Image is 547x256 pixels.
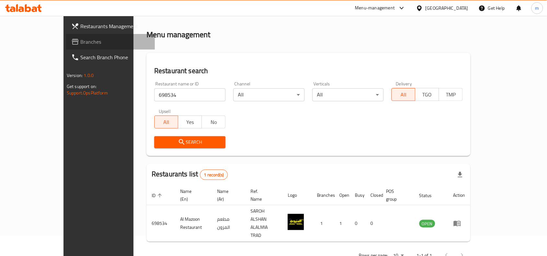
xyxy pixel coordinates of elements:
label: Upsell [159,109,171,114]
span: 1.0.0 [84,71,94,80]
h2: Menu management [146,29,210,40]
span: Get support on: [67,82,97,91]
th: Logo [283,185,312,205]
button: All [391,88,415,101]
td: SAROH ALSHAN ALALMIA TRAD [245,205,283,242]
td: 1 [334,205,350,242]
label: Delivery [396,82,412,86]
a: Restaurants Management [66,18,155,34]
span: m [535,5,539,12]
span: Menu management [175,9,218,17]
th: Busy [350,185,366,205]
div: Export file [452,167,468,183]
button: Search [154,136,226,148]
div: [GEOGRAPHIC_DATA] [425,5,468,12]
td: مطعم المزون [212,205,246,242]
h2: Restaurant search [154,66,463,76]
td: 1 [312,205,334,242]
button: Yes [178,116,202,128]
span: No [204,117,223,127]
span: 1 record(s) [200,172,228,178]
button: TMP [439,88,463,101]
td: 0 [366,205,381,242]
span: TMP [442,90,460,99]
div: Total records count [200,170,228,180]
a: Branches [66,34,155,50]
th: Open [334,185,350,205]
a: Home [146,9,167,17]
span: POS group [386,187,406,203]
span: Version: [67,71,83,80]
input: Search for restaurant name or ID.. [154,88,226,101]
span: All [394,90,413,99]
span: ID [152,192,164,199]
li: / [170,9,172,17]
span: Search Branch Phone [80,53,150,61]
th: Closed [366,185,381,205]
td: 698534 [146,205,175,242]
a: Search Branch Phone [66,50,155,65]
div: Menu-management [355,4,395,12]
div: All [312,88,384,101]
div: Menu [453,219,465,227]
span: Yes [181,117,199,127]
button: TGO [415,88,439,101]
table: enhanced table [146,185,471,242]
span: Search [159,138,220,146]
td: 0 [350,205,366,242]
th: Action [448,185,471,205]
span: All [157,117,176,127]
h2: Restaurants list [152,169,228,180]
th: Branches [312,185,334,205]
button: All [154,116,178,128]
img: Al Mazoon Restaurant [288,214,304,230]
span: Branches [80,38,150,46]
span: Status [419,192,440,199]
span: Name (En) [180,187,204,203]
div: All [233,88,305,101]
button: No [202,116,226,128]
span: Ref. Name [250,187,275,203]
td: Al Mazoon Restaurant [175,205,212,242]
span: Name (Ar) [217,187,238,203]
span: Restaurants Management [80,22,150,30]
span: OPEN [419,220,435,228]
span: TGO [418,90,436,99]
a: Support.OpsPlatform [67,89,108,97]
